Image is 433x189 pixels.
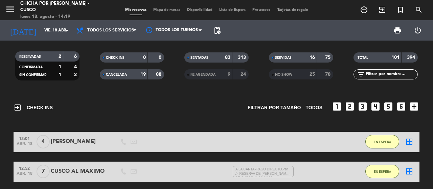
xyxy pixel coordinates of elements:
[14,103,53,112] span: CHECK INS
[396,101,407,112] i: looks_6
[51,167,108,176] div: CUSCO AL MAXIMO
[213,26,221,34] span: pending_actions
[228,72,230,77] strong: 9
[325,55,332,60] strong: 75
[37,135,50,148] span: 4
[332,101,342,112] i: looks_one
[74,65,78,69] strong: 4
[59,54,61,59] strong: 2
[391,55,400,60] strong: 101
[357,101,368,112] i: looks_3
[344,101,355,112] i: looks_two
[415,6,423,14] i: search
[159,55,163,60] strong: 0
[248,104,301,112] span: Filtrar por tamaño
[383,101,394,112] i: looks_5
[19,66,43,69] span: CONFIRMADA
[20,14,103,20] div: lunes 18. agosto - 14:19
[74,72,78,77] strong: 2
[16,164,33,172] span: 12:52
[378,6,386,14] i: exit_to_app
[5,4,15,17] button: menu
[143,55,146,60] strong: 0
[37,165,50,178] span: 7
[405,167,413,175] i: border_all
[393,26,402,34] span: print
[59,72,61,77] strong: 1
[310,55,315,60] strong: 16
[365,165,399,178] button: EN ESPERA
[106,56,124,60] span: CHECK INS
[360,6,368,14] i: add_circle_outline
[275,56,292,60] span: SERVIDAS
[184,8,216,12] span: Disponibilidad
[310,72,315,77] strong: 25
[20,0,103,14] div: Chicha por [PERSON_NAME] - Cusco
[238,55,247,60] strong: 313
[408,20,428,41] div: LOG OUT
[106,73,127,76] span: CANCELADA
[5,4,15,14] i: menu
[16,134,33,142] span: 12:01
[233,166,294,178] span: A LA CARTA -PAGO DIRECTO.<br /> RESERVA DE [PERSON_NAME] DE CUSCO AL MAXIMO
[74,54,78,59] strong: 6
[409,101,419,112] i: add_box
[325,72,332,77] strong: 78
[190,73,215,76] span: RE AGENDADA
[59,65,61,69] strong: 1
[374,140,391,144] span: EN ESPERA
[305,104,322,112] span: TODOS
[140,72,146,77] strong: 19
[14,103,22,112] i: exit_to_app
[63,26,71,34] i: arrow_drop_down
[365,135,399,148] button: EN ESPERA
[5,23,41,38] i: [DATE]
[405,138,413,146] i: border_all
[156,72,163,77] strong: 88
[16,142,33,149] span: abr. 18
[87,28,134,33] span: Todos los servicios
[407,55,416,60] strong: 394
[16,171,33,179] span: abr. 18
[414,26,422,34] i: power_settings_new
[365,71,417,78] input: Filtrar por nombre...
[122,8,150,12] span: Mis reservas
[274,8,312,12] span: Tarjetas de regalo
[249,8,274,12] span: Pre-acceso
[370,101,381,112] i: looks_4
[275,73,292,76] span: NO SHOW
[19,73,46,77] span: SIN CONFIRMAR
[19,55,41,58] span: RESERVADAS
[190,56,208,60] span: SENTADAS
[51,137,108,146] div: [PERSON_NAME]
[358,56,368,60] span: TOTAL
[241,72,247,77] strong: 24
[396,6,405,14] i: turned_in_not
[357,70,365,78] i: filter_list
[374,170,391,173] span: EN ESPERA
[225,55,230,60] strong: 83
[150,8,184,12] span: Mapa de mesas
[216,8,249,12] span: Lista de Espera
